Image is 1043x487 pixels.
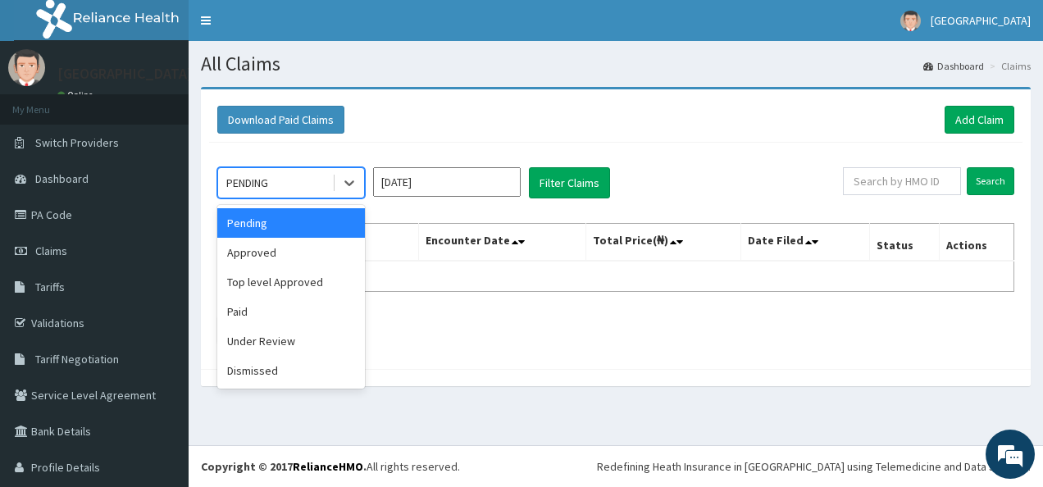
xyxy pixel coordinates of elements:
[201,53,1031,75] h1: All Claims
[35,280,65,294] span: Tariffs
[217,208,365,238] div: Pending
[597,458,1031,475] div: Redefining Heath Insurance in [GEOGRAPHIC_DATA] using Telemedicine and Data Science!
[8,318,312,375] textarea: Type your message and hit 'Enter'
[35,135,119,150] span: Switch Providers
[189,445,1043,487] footer: All rights reserved.
[217,297,365,326] div: Paid
[939,224,1013,262] th: Actions
[35,171,89,186] span: Dashboard
[529,167,610,198] button: Filter Claims
[293,459,363,474] a: RelianceHMO
[57,89,97,101] a: Online
[57,66,193,81] p: [GEOGRAPHIC_DATA]
[217,326,365,356] div: Under Review
[843,167,961,195] input: Search by HMO ID
[870,224,939,262] th: Status
[923,59,984,73] a: Dashboard
[217,356,365,385] div: Dismissed
[217,106,344,134] button: Download Paid Claims
[226,175,268,191] div: PENDING
[217,238,365,267] div: Approved
[35,352,119,366] span: Tariff Negotiation
[986,59,1031,73] li: Claims
[8,49,45,86] img: User Image
[269,8,308,48] div: Minimize live chat window
[85,92,276,113] div: Chat with us now
[95,142,226,307] span: We're online!
[931,13,1031,28] span: [GEOGRAPHIC_DATA]
[201,459,367,474] strong: Copyright © 2017 .
[945,106,1014,134] a: Add Claim
[586,224,741,262] th: Total Price(₦)
[30,82,66,123] img: d_794563401_company_1708531726252_794563401
[900,11,921,31] img: User Image
[217,267,365,297] div: Top level Approved
[373,167,521,197] input: Select Month and Year
[35,243,67,258] span: Claims
[967,167,1014,195] input: Search
[418,224,585,262] th: Encounter Date
[741,224,870,262] th: Date Filed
